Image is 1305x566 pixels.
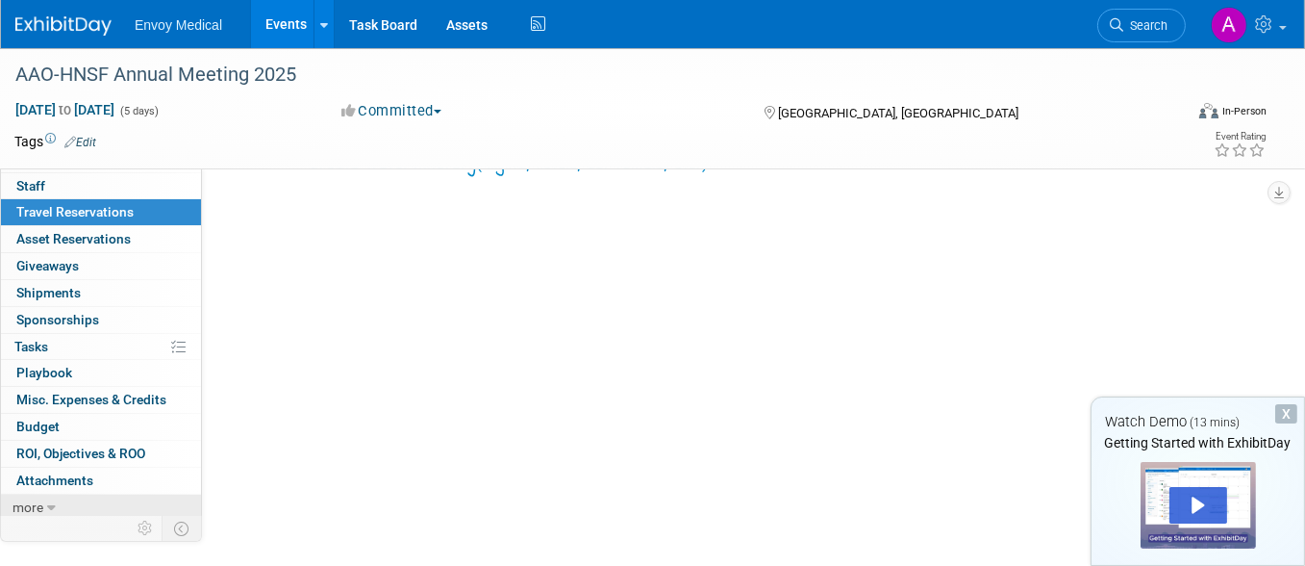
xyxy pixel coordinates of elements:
span: [DATE] [DATE] [14,101,115,118]
a: Budget [1,414,201,440]
span: Envoy Medical [135,17,222,33]
span: Sponsorships [16,312,99,327]
span: Asset Reservations [16,231,131,246]
span: more [13,500,43,515]
a: Tasks [1,334,201,360]
a: Misc. Expenses & Credits [1,387,201,413]
img: Amy Pajula [1211,7,1247,43]
img: Format-Inperson.png [1199,103,1218,118]
img: ExhibitDay [15,16,112,36]
a: Sponsorships [1,307,201,333]
a: Attachments [1,468,201,494]
div: AAO-HNSF Annual Meeting 2025 [9,58,1160,92]
span: Shipments [16,285,81,300]
span: Giveaways [16,258,79,273]
span: Attachments [16,473,93,488]
span: [GEOGRAPHIC_DATA], [GEOGRAPHIC_DATA] [778,106,1018,120]
a: Asset Reservations [1,226,201,252]
a: Giveaways [1,253,201,279]
span: ROI, Objectives & ROO [16,446,145,461]
span: to [56,102,74,117]
span: flights, hotels, car rentals, etc. [485,154,700,175]
span: Staff [16,178,45,193]
a: ROI, Objectives & ROO [1,441,201,467]
span: Playbook [16,365,72,380]
a: more [1,495,201,521]
span: Search [1123,18,1167,33]
span: (13 mins) [1190,416,1240,429]
span: ( [476,153,485,172]
div: Dismiss [1275,404,1297,424]
div: Play [1169,487,1227,524]
div: Getting Started with ExhibitDay [1092,433,1304,452]
span: Misc. Expenses & Credits [16,392,166,407]
button: Committed [335,101,449,121]
td: Tags [14,132,96,151]
div: In-Person [1221,104,1267,118]
a: Search [1097,9,1186,42]
span: Budget [16,419,60,434]
span: (5 days) [118,105,159,117]
a: Travel Reservations [1,199,201,225]
td: Toggle Event Tabs [163,516,202,541]
div: Watch Demo [1092,412,1304,432]
a: Staff [1,173,201,199]
span: Tasks [14,339,48,354]
a: Shipments [1,280,201,306]
div: Event Rating [1214,132,1266,141]
span: ) [700,153,709,172]
span: Travel Reservations [16,204,134,219]
a: Edit [64,136,96,149]
a: Playbook [1,360,201,386]
td: Personalize Event Tab Strip [129,516,163,541]
div: Event Format [1082,100,1267,129]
